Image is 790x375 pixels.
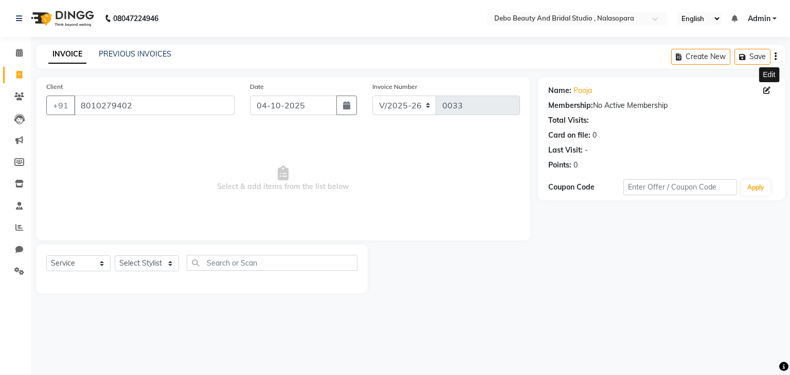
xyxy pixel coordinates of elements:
label: Client [46,82,63,91]
div: - [585,145,588,156]
a: PREVIOUS INVOICES [99,49,171,59]
span: Admin [748,13,770,24]
input: Search by Name/Mobile/Email/Code [74,96,235,115]
div: Membership: [548,100,593,111]
button: Apply [741,180,770,195]
label: Invoice Number [372,82,417,91]
input: Search or Scan [187,255,357,271]
img: logo [26,4,97,33]
div: Last Visit: [548,145,583,156]
div: Points: [548,160,571,171]
button: +91 [46,96,75,115]
a: Pooja [573,85,592,96]
label: Date [250,82,264,91]
button: Create New [671,49,730,65]
input: Enter Offer / Coupon Code [623,179,737,195]
a: INVOICE [48,45,86,64]
b: 08047224946 [113,4,158,33]
button: Save [734,49,770,65]
div: No Active Membership [548,100,775,111]
div: Name: [548,85,571,96]
div: 0 [573,160,578,171]
span: Select & add items from the list below [46,127,520,230]
div: Card on file: [548,130,590,141]
div: Total Visits: [548,115,589,126]
div: 0 [592,130,597,141]
div: Coupon Code [548,182,624,193]
div: Edit [759,67,779,82]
